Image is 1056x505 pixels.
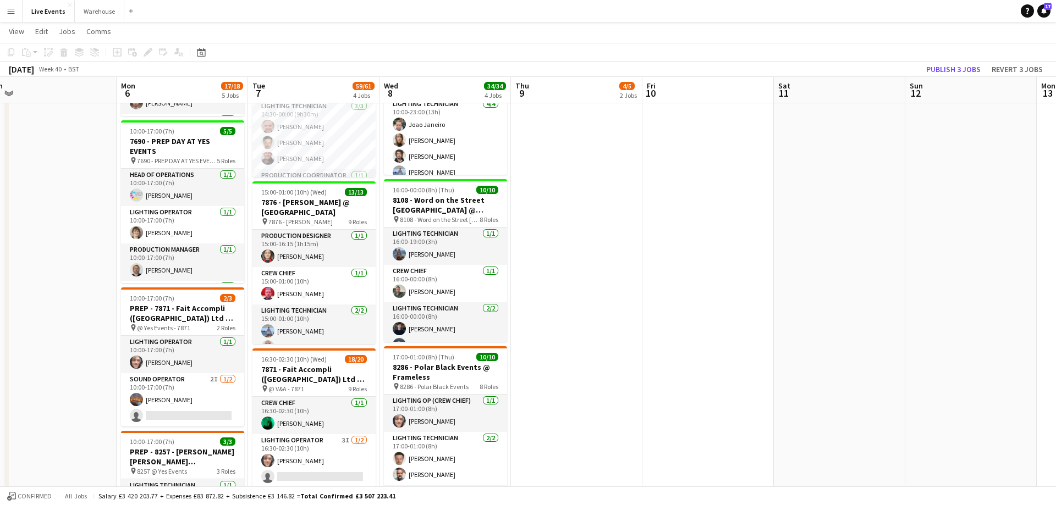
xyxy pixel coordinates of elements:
span: 10:00-17:00 (7h) [130,437,174,446]
app-card-role: Lighting Technician2/216:00-00:00 (8h)[PERSON_NAME][PERSON_NAME] [384,302,507,356]
span: 11 [777,87,790,99]
span: 8286 - Polar Black Events [400,382,469,391]
button: Live Events [23,1,75,22]
div: BST [68,65,79,73]
h3: 8286 - Polar Black Events @ Frameless [384,362,507,382]
span: Week 40 [36,65,64,73]
button: Confirmed [5,490,53,502]
app-job-card: 10:00-17:00 (7h)5/57690 - PREP DAY AT YES EVENTS 7690 - PREP DAY AT YES EVENTS5 RolesHead of Oper... [121,120,244,283]
span: 8 [382,87,398,99]
app-job-card: 16:00-00:00 (8h) (Thu)10/108108 - Word on the Street [GEOGRAPHIC_DATA] @ Banqueting House 8108 - ... [384,179,507,342]
span: 9 [514,87,529,99]
span: Jobs [59,26,75,36]
span: 16:30-02:30 (10h) (Wed) [261,355,327,363]
span: 10:00-17:00 (7h) [130,127,174,135]
span: 7 [251,87,265,99]
button: Warehouse [75,1,124,22]
span: 18/20 [345,355,367,363]
button: Publish 3 jobs [922,62,985,76]
app-card-role: Lighting Technician1/116:00-19:00 (3h)[PERSON_NAME] [384,227,507,265]
a: Edit [31,24,52,38]
app-card-role: Lighting Operator3I1/216:30-02:30 (10h)[PERSON_NAME] [252,434,376,487]
div: 5 Jobs [222,91,243,99]
span: 7690 - PREP DAY AT YES EVENTS [137,157,217,165]
span: View [9,26,24,36]
span: 2/3 [220,294,235,302]
app-card-role: Lighting Technician2/217:00-01:00 (8h)[PERSON_NAME][PERSON_NAME] [384,432,507,485]
span: @ V&A - 7871 [268,385,304,393]
h3: 7871 - Fait Accompli ([GEOGRAPHIC_DATA]) Ltd @ V&A [252,364,376,384]
app-card-role: Lighting Op (Crew Chief)1/117:00-01:00 (8h)[PERSON_NAME] [384,395,507,432]
span: 17/18 [221,82,243,90]
span: Edit [35,26,48,36]
span: 10:00-17:00 (7h) [130,294,174,302]
span: 8108 - Word on the Street [GEOGRAPHIC_DATA] @ Banqueting House [400,215,480,224]
app-card-role: Lighting Technician4/410:00-23:00 (13h)Joao Janeiro[PERSON_NAME][PERSON_NAME][PERSON_NAME] [384,98,507,183]
app-job-card: 15:00-01:00 (10h) (Wed)13/137876 - [PERSON_NAME] @ [GEOGRAPHIC_DATA] 7876 - [PERSON_NAME]9 RolesP... [252,181,376,344]
app-card-role: Head of Operations1/110:00-17:00 (7h)[PERSON_NAME] [121,169,244,206]
span: Confirmed [18,492,52,500]
div: Salary £3 420 203.77 + Expenses £83 872.82 + Subsistence £3 146.82 = [98,492,395,500]
span: 9 Roles [348,385,367,393]
span: Total Confirmed £3 507 223.41 [300,492,395,500]
span: Mon [1041,81,1055,91]
span: 5/5 [220,127,235,135]
span: Fri [647,81,656,91]
app-card-role: Lighting Operator1/110:00-17:00 (7h)[PERSON_NAME] [121,206,244,243]
span: 17 [1044,3,1052,10]
span: 16:00-00:00 (8h) (Thu) [393,186,454,194]
span: 10/10 [476,186,498,194]
app-card-role: Production Coordinator1/1 [252,169,376,207]
div: [DATE] [9,64,34,75]
span: 13/13 [345,188,367,196]
span: 12 [908,87,923,99]
span: 5 Roles [217,157,235,165]
span: Thu [515,81,529,91]
span: 17:00-01:00 (8h) (Thu) [393,353,454,361]
h3: 8108 - Word on the Street [GEOGRAPHIC_DATA] @ Banqueting House [384,195,507,215]
app-card-role: TPM1/1 [121,114,244,151]
a: Jobs [54,24,80,38]
span: 13 [1039,87,1055,99]
app-card-role: Lighting Operator1/110:00-17:00 (7h)[PERSON_NAME] [121,336,244,373]
span: 34/34 [484,82,506,90]
app-card-role: Lighting Technician2/215:00-01:00 (10h)[PERSON_NAME][PERSON_NAME] [252,304,376,358]
h3: 7876 - [PERSON_NAME] @ [GEOGRAPHIC_DATA] [252,197,376,217]
span: 10/10 [476,353,498,361]
a: 17 [1037,4,1050,18]
span: Wed [384,81,398,91]
span: Mon [121,81,135,91]
h3: 7690 - PREP DAY AT YES EVENTS [121,136,244,156]
span: 3/3 [220,437,235,446]
app-card-role: Lighting Technician3/314:30-00:00 (9h30m)[PERSON_NAME][PERSON_NAME][PERSON_NAME] [252,100,376,169]
div: 10:00-17:00 (7h)2/3PREP - 7871 - Fait Accompli ([GEOGRAPHIC_DATA]) Ltd @ YES Events @ Yes Events ... [121,287,244,426]
span: 9 Roles [348,218,367,226]
span: 7876 - [PERSON_NAME] [268,218,333,226]
app-card-role: Crew Chief1/116:30-02:30 (10h)[PERSON_NAME] [252,397,376,434]
span: 59/61 [353,82,375,90]
app-card-role: Production Manager1/110:00-17:00 (7h)[PERSON_NAME] [121,243,244,281]
app-card-role: Crew Chief1/115:00-01:00 (10h)[PERSON_NAME] [252,267,376,304]
span: 6 [119,87,135,99]
span: @ Yes Events - 7871 [137,324,190,332]
a: Comms [82,24,116,38]
h3: PREP - 7871 - Fait Accompli ([GEOGRAPHIC_DATA]) Ltd @ YES Events [121,303,244,323]
span: 8 Roles [480,215,498,224]
button: Revert 3 jobs [987,62,1047,76]
a: View [4,24,29,38]
span: 3 Roles [217,467,235,475]
span: Sat [778,81,790,91]
app-card-role: Sound Operator2I1/210:00-17:00 (7h)[PERSON_NAME] [121,373,244,426]
app-card-role: Crew Chief1/116:00-00:00 (8h)[PERSON_NAME] [384,265,507,302]
span: 2 Roles [217,324,235,332]
span: Comms [86,26,111,36]
div: 4 Jobs [353,91,374,99]
span: 8 Roles [480,382,498,391]
app-card-role: Sound Operator1/1 [121,281,244,318]
span: 4/5 [619,82,635,90]
app-card-role: Production Designer1/115:00-16:15 (1h15m)[PERSON_NAME] [252,230,376,267]
span: Sun [910,81,923,91]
